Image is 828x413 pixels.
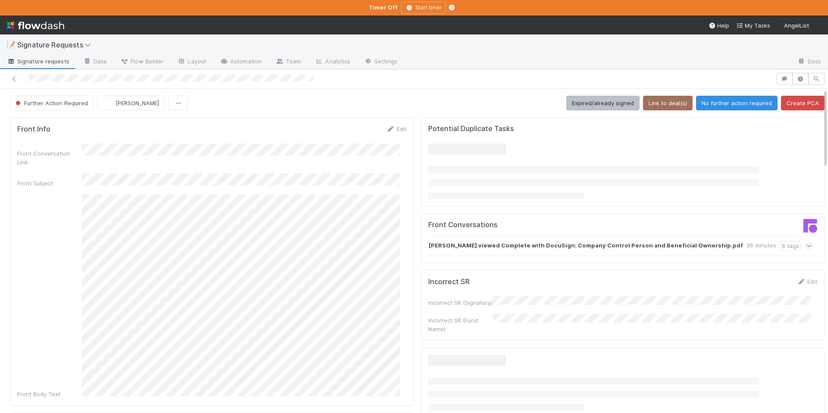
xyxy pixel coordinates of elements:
[736,21,770,30] a: My Tasks
[643,96,693,110] button: Link to deal(s)
[386,125,407,132] a: Edit
[17,41,95,49] span: Signature Requests
[780,241,801,250] div: 6 tags
[10,96,94,110] button: Further Action Required
[428,125,514,133] h5: Potential Duplicate Tasks
[803,219,817,233] img: front-logo-b4b721b83371efbadf0a.svg
[696,96,778,110] button: No further action required
[736,22,770,29] span: My Tasks
[7,18,64,33] img: logo-inverted-e16ddd16eac7371096b0.svg
[428,278,470,286] h5: Incorrect SR
[170,55,213,69] a: Layout
[428,298,493,307] div: Incorrect SR (Signatory)
[428,221,616,229] h5: Front Conversations
[14,100,88,106] span: Further Action Required
[113,55,170,69] a: Flow Builder
[104,99,113,107] img: avatar_12dd09bb-393f-4edb-90ff-b12147216d3f.png
[401,2,446,14] button: Start timer
[746,241,776,250] div: 36 minutes
[17,149,82,166] div: Front Conversation Link
[269,55,308,69] a: Team
[120,57,163,66] span: Flow Builder
[213,55,269,69] a: Automation
[709,21,729,30] div: Help
[7,41,16,48] span: 📝
[781,96,825,110] button: Create PCA
[428,316,493,333] div: Incorrect SR (Fund Name)
[17,179,82,188] div: Front Subject
[308,55,357,69] a: Analytics
[357,55,404,69] a: Settings
[76,55,113,69] a: Data
[369,4,398,11] strong: Timer Off
[7,57,69,66] span: Signature requests
[429,241,743,250] strong: [PERSON_NAME] viewed Complete with DocuSign: Company Control Person and Beneficial Ownership.pdf
[790,55,828,69] a: Docs
[116,100,159,106] span: [PERSON_NAME]
[784,22,809,29] span: AngelList
[812,22,821,30] img: avatar_501ac9d6-9fa6-4fe9-975e-1fd988f7bdb1.png
[797,278,817,285] a: Edit
[17,390,82,398] div: Front Body Text
[97,96,165,110] button: [PERSON_NAME]
[17,125,50,134] h5: Front Info
[566,96,640,110] button: Expired/already signed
